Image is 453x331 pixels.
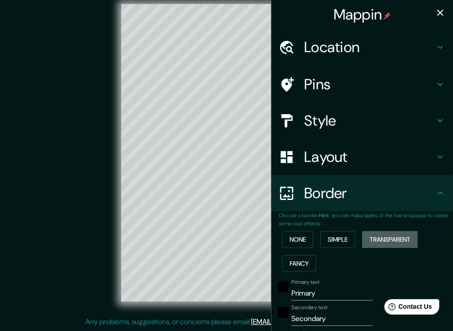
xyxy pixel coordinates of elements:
button: None [282,231,313,248]
p: Any problems, suggestions, or concerns please email . [85,316,364,327]
div: Border [271,175,453,211]
iframe: Help widget launcher [372,296,443,321]
div: Style [271,102,453,139]
h4: Mappin [334,5,391,24]
div: Pins [271,66,453,102]
label: Secondary text [291,304,328,312]
h4: Location [304,38,435,56]
label: Primary text [291,278,320,286]
button: black [278,282,289,292]
b: Hint [319,212,329,219]
button: Fancy [282,255,316,272]
h4: Layout [304,148,435,166]
button: Simple [320,231,355,248]
div: Location [271,29,453,65]
h4: Style [304,112,435,130]
a: [EMAIL_ADDRESS][DOMAIN_NAME] [251,317,363,326]
img: pin-icon.png [384,12,391,19]
button: Transparent [362,231,418,248]
h4: Pins [304,75,435,93]
button: black [278,307,289,318]
div: Layout [271,139,453,175]
p: Choose a border. : you can make layers of the frame opaque to create some cool effects. [279,211,453,228]
h4: Border [304,184,435,202]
